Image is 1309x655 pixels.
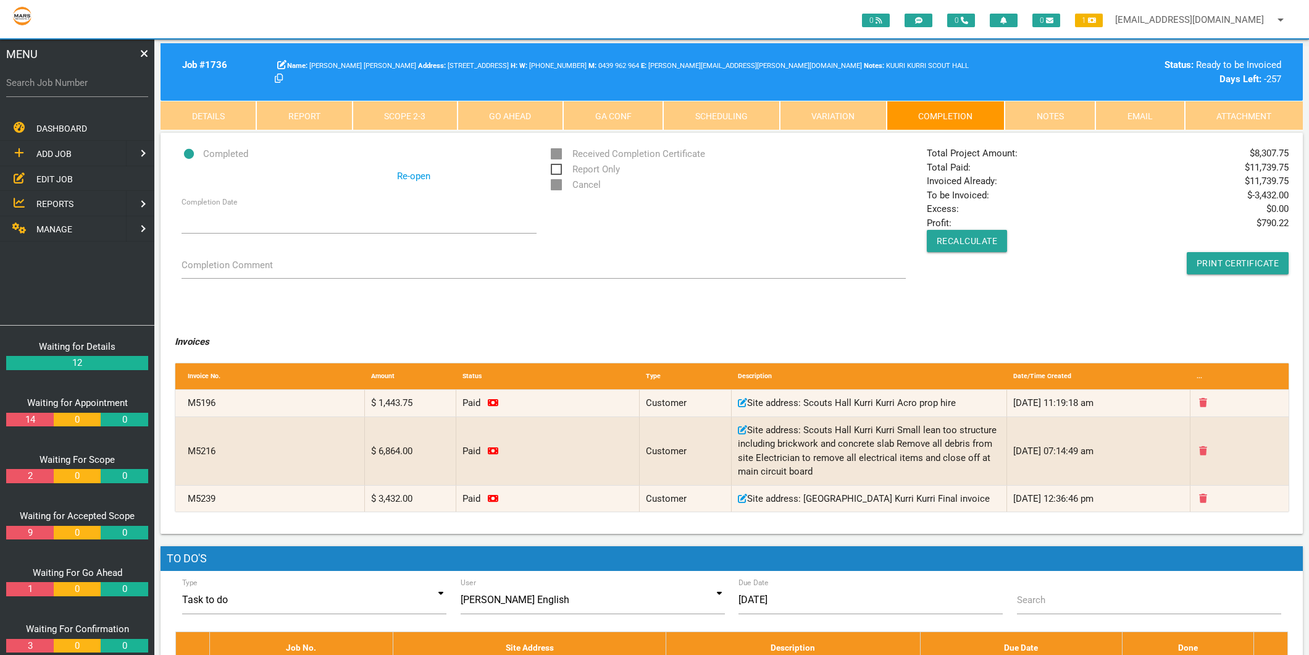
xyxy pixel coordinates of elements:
a: 12 [6,356,148,370]
div: $ 6,864.00 [365,417,457,485]
a: Waiting for Accepted Scope [20,510,135,522]
span: [PERSON_NAME] [PERSON_NAME] [287,62,416,70]
span: REPORTS [36,199,73,209]
div: $ 3,432.00 [365,486,457,512]
span: Invoice paid on 04/04/2025 [462,446,480,457]
span: KUURI KURRI SCOUT HALL [864,62,969,70]
div: Customer [640,417,732,485]
a: Waiting for Details [39,341,115,352]
img: s3file [12,6,32,26]
a: 1 [6,582,53,596]
span: 0 [862,14,890,27]
a: 0 [101,639,148,653]
a: Go Ahead [458,101,563,130]
div: [DATE] 11:19:18 am [1007,390,1190,416]
div: Type [640,363,732,390]
span: DASHBOARD [36,124,87,133]
a: 0 [54,582,101,596]
b: Notes: [864,62,884,70]
a: 0 [101,413,148,427]
span: Invoice paid on 20/06/2025 [462,493,480,504]
div: Date/Time Created [1007,363,1190,390]
div: Customer [640,390,732,416]
b: M: [588,62,596,70]
div: M5196 [182,390,365,416]
a: Waiting for Appointment [27,397,128,408]
a: Variation [780,101,887,130]
a: Click to remove payment [488,493,498,504]
b: E: [641,62,646,70]
label: Search [1017,593,1045,607]
a: 0 [54,469,101,483]
span: Completed [182,146,248,162]
span: MANAGE [36,224,72,234]
a: Scheduling [663,101,779,130]
a: Click to remove payment [488,397,498,408]
div: [DATE] 12:36:46 pm [1007,486,1190,512]
span: Cancel [551,177,601,193]
b: Name: [287,62,307,70]
span: MENU [6,46,38,62]
b: W: [519,62,527,70]
span: [PERSON_NAME][EMAIL_ADDRESS][PERSON_NAME][DOMAIN_NAME] [641,62,862,70]
a: Waiting For Scope [40,454,115,465]
a: Notes [1005,101,1095,130]
div: Customer [640,486,732,512]
span: $ 11,739.75 [1245,174,1289,188]
a: 0 [54,413,101,427]
span: 0439 962 964 [588,62,639,70]
div: [DATE] 07:14:49 am [1007,417,1190,485]
div: Ready to be Invoiced -257 [1017,58,1281,86]
h1: To Do's [161,546,1303,571]
a: Attachment [1185,101,1303,130]
div: Amount [365,363,457,390]
div: ... [1190,363,1282,390]
b: Address: [418,62,446,70]
span: 0 [1032,14,1060,27]
span: $ -3,432.00 [1247,188,1289,203]
a: Scope 2-3 [353,101,458,130]
a: 2 [6,469,53,483]
label: Due Date [738,577,769,588]
span: [STREET_ADDRESS] [418,62,509,70]
a: Print Certificate [1187,252,1289,274]
label: Completion Date [182,196,237,208]
b: Status: [1165,59,1194,70]
span: Invoice paid on 09/01/2025 [462,397,480,408]
a: 0 [101,526,148,540]
a: Details [161,101,256,130]
button: Recalculate [927,230,1008,252]
a: Waiting For Confirmation [26,623,129,635]
a: GA Conf [563,101,663,130]
div: Site address: Scouts Hall Kurri Kurri Small lean too structure including brickwork and concrete s... [732,417,1007,485]
a: Completion [887,101,1005,130]
span: $ 8,307.75 [1250,146,1289,161]
div: M5216 [182,417,365,485]
span: 1 [1075,14,1103,27]
a: Click here copy customer information. [275,74,283,85]
a: Re-open [397,169,430,184]
div: Invoice No. [182,363,365,390]
a: Waiting For Go Ahead [33,567,122,578]
span: ADD JOB [36,149,72,159]
a: 0 [54,526,101,540]
a: 9 [6,526,53,540]
b: H: [511,62,517,70]
label: Completion Comment [182,258,273,273]
div: $ 1,443.75 [365,390,457,416]
span: $ 0.00 [1266,202,1289,216]
a: 0 [101,582,148,596]
span: $ 11,739.75 [1245,161,1289,175]
label: User [461,577,476,588]
a: 14 [6,413,53,427]
span: EDIT JOB [36,174,73,184]
label: Search Job Number [6,76,148,90]
span: Received Completion Certificate [551,146,705,162]
div: M5239 [182,486,365,512]
div: Site address: Scouts Hall Kurri Kurri Acro prop hire [732,390,1007,416]
i: Invoices [175,336,209,347]
a: 3 [6,639,53,653]
div: Status [456,363,640,390]
a: Click to remove payment [488,446,498,457]
span: [PHONE_NUMBER] [519,62,587,70]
